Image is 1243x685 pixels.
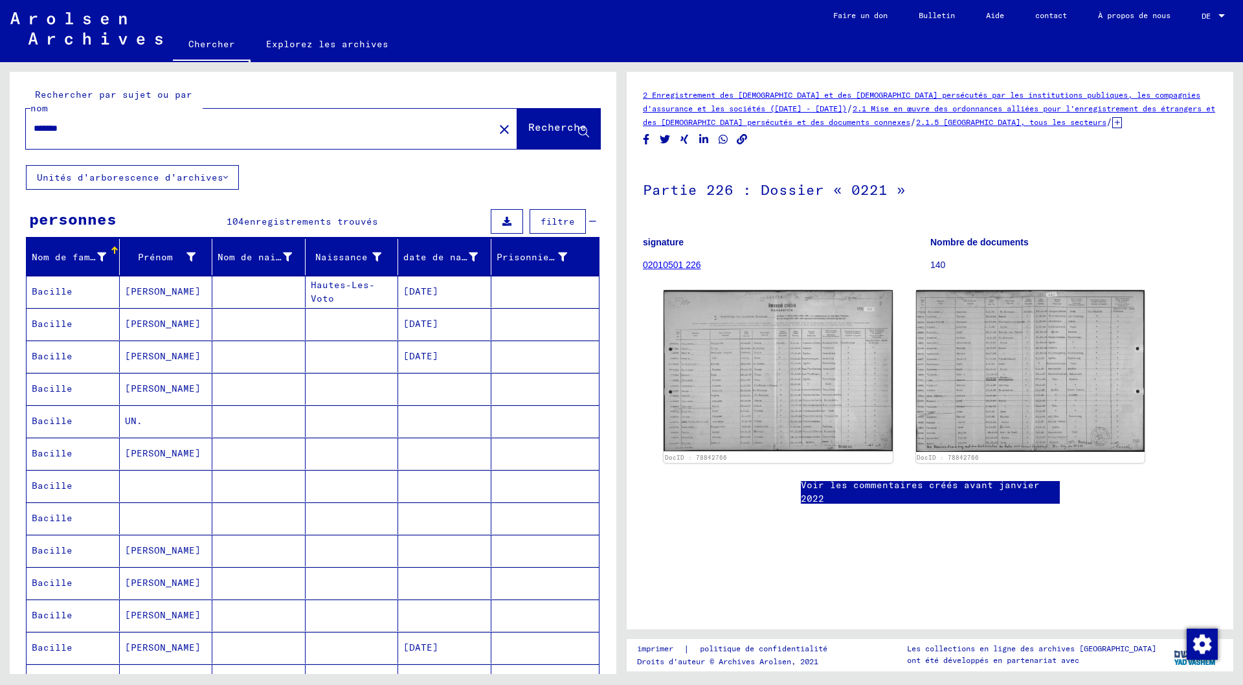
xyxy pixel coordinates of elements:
font: politique de confidentialité [700,644,827,653]
font: Faire un don [833,10,888,20]
font: 2 Enregistrement des [DEMOGRAPHIC_DATA] et des [DEMOGRAPHIC_DATA] persécutés par les institutions... [643,90,1200,113]
font: Droits d'auteur © Archives Arolsen, 2021 [637,657,818,666]
font: Naissance [315,251,368,263]
font: Bacille [32,383,73,394]
div: Nom de naissance [218,247,308,267]
font: Chercher [188,38,235,50]
font: [DATE] [403,350,438,362]
font: UN. [125,415,142,427]
img: Arolsen_neg.svg [10,12,162,45]
font: Prénom [138,251,173,263]
a: 2.1.5 [GEOGRAPHIC_DATA], tous les secteurs [916,117,1106,127]
font: / [910,116,916,128]
font: signature [643,237,684,247]
font: Nom de famille [32,251,113,263]
font: Les collections en ligne des archives [GEOGRAPHIC_DATA] [907,644,1156,653]
font: Bacille [32,545,73,556]
button: Recherche [517,109,600,149]
font: [PERSON_NAME] [125,545,201,556]
font: [PERSON_NAME] [125,577,201,589]
button: Partager sur Facebook [640,131,653,148]
font: Partie 226 : Dossier « 0221 » [643,181,906,199]
font: [PERSON_NAME] [125,286,201,297]
font: | [684,643,689,655]
font: Hautes-Les-Voto [311,279,375,304]
img: 001.jpg [664,290,893,451]
a: 02010501 226 [643,260,701,270]
font: Explorez les archives [266,38,388,50]
button: Clair [491,116,517,142]
font: Voir les commentaires créés avant janvier 2022 [801,479,1040,504]
font: [PERSON_NAME] [125,350,201,362]
font: Bacille [32,415,73,427]
font: imprimer [637,644,673,653]
font: date de naissance [403,251,502,263]
font: DocID : 78842766 [665,454,727,461]
font: personnes [29,209,117,229]
a: Voir les commentaires créés avant janvier 2022 [801,478,1060,506]
font: Bacille [32,480,73,491]
font: Bulletin [919,10,955,20]
a: Chercher [173,28,251,62]
font: Bacille [32,512,73,524]
font: [PERSON_NAME] [125,609,201,621]
font: ont été développés en partenariat avec [907,655,1079,665]
div: Naissance [311,247,398,267]
font: Nombre de documents [930,237,1029,247]
div: Prénom [125,247,212,267]
button: filtre [530,209,586,234]
button: Unités d'arborescence d'archives [26,165,239,190]
img: yv_logo.png [1171,638,1220,671]
font: [DATE] [403,318,438,330]
font: Nom de naissance [218,251,311,263]
a: DocID : 78842766 [917,454,979,461]
mat-icon: close [497,122,512,137]
a: 2.1 Mise en œuvre des ordonnances alliées pour l'enregistrement des étrangers et des [DEMOGRAPHIC... [643,104,1215,127]
a: Explorez les archives [251,28,404,60]
mat-header-cell: date de naissance [398,239,491,275]
a: imprimer [637,642,684,656]
font: 104 [227,216,244,227]
font: Bacille [32,447,73,459]
font: / [847,102,853,114]
mat-header-cell: Prisonnier # [491,239,599,275]
mat-header-cell: Nom de naissance [212,239,306,275]
font: Bacille [32,350,73,362]
font: [PERSON_NAME] [125,318,201,330]
font: Bacille [32,318,73,330]
a: politique de confidentialité [689,642,843,656]
font: enregistrements trouvés [244,216,378,227]
font: Prisonnier # [497,251,566,263]
div: Nom de famille [32,247,122,267]
font: filtre [541,216,575,227]
font: [PERSON_NAME] [125,447,201,459]
font: À propos de nous [1098,10,1170,20]
font: / [1106,116,1112,128]
div: date de naissance [403,247,494,267]
img: Modifier le consentement [1187,629,1218,660]
font: [DATE] [403,286,438,297]
font: Recherche [528,120,587,133]
font: 140 [930,260,945,270]
font: Rechercher par sujet ou par nom [30,89,192,114]
font: Bacille [32,286,73,297]
font: contact [1035,10,1067,20]
mat-header-cell: Nom de famille [27,239,120,275]
button: Partager sur Xing [678,131,691,148]
font: Bacille [32,642,73,653]
img: 002.jpg [916,290,1145,452]
font: Aide [986,10,1004,20]
button: Copier le lien [735,131,749,148]
font: Bacille [32,609,73,621]
button: Partager sur WhatsApp [717,131,730,148]
button: Partager sur Twitter [658,131,672,148]
font: Bacille [32,577,73,589]
font: [DATE] [403,642,438,653]
font: [PERSON_NAME] [125,383,201,394]
font: Unités d'arborescence d'archives [37,172,223,183]
div: Prisonnier # [497,247,584,267]
font: [PERSON_NAME] [125,642,201,653]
